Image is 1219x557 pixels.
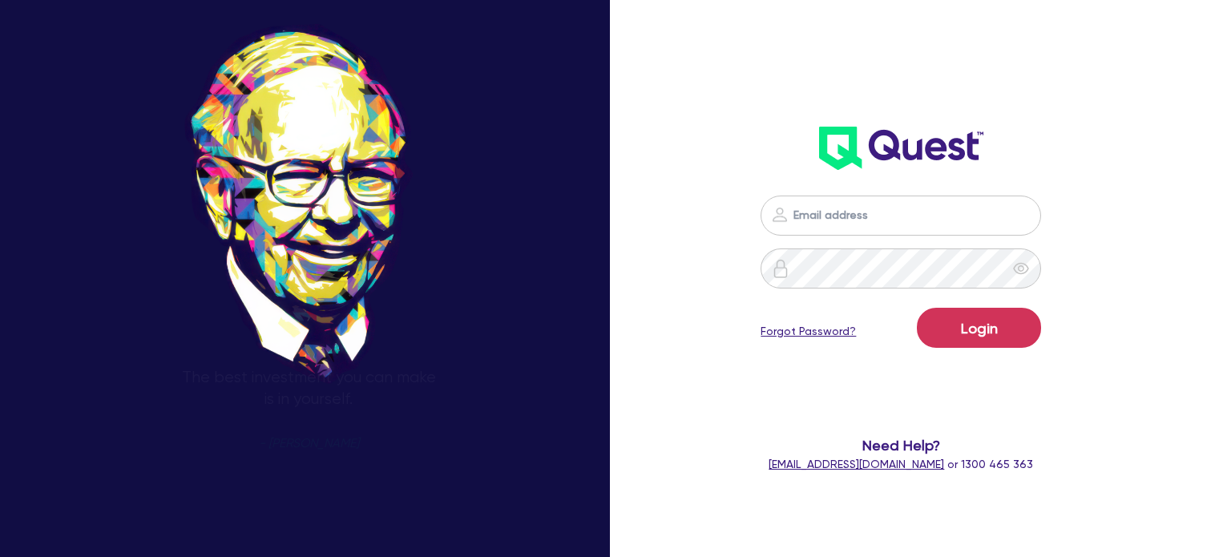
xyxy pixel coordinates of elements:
span: or 1300 465 363 [769,458,1033,470]
img: wH2k97JdezQIQAAAABJRU5ErkJggg== [819,127,983,170]
span: eye [1013,260,1029,276]
img: icon-password [771,259,790,278]
a: Forgot Password? [761,323,856,340]
img: icon-password [770,205,789,224]
span: Need Help? [743,434,1059,456]
input: Email address [761,196,1041,236]
span: - [PERSON_NAME] [259,438,359,450]
a: [EMAIL_ADDRESS][DOMAIN_NAME] [769,458,944,470]
button: Login [917,308,1041,348]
